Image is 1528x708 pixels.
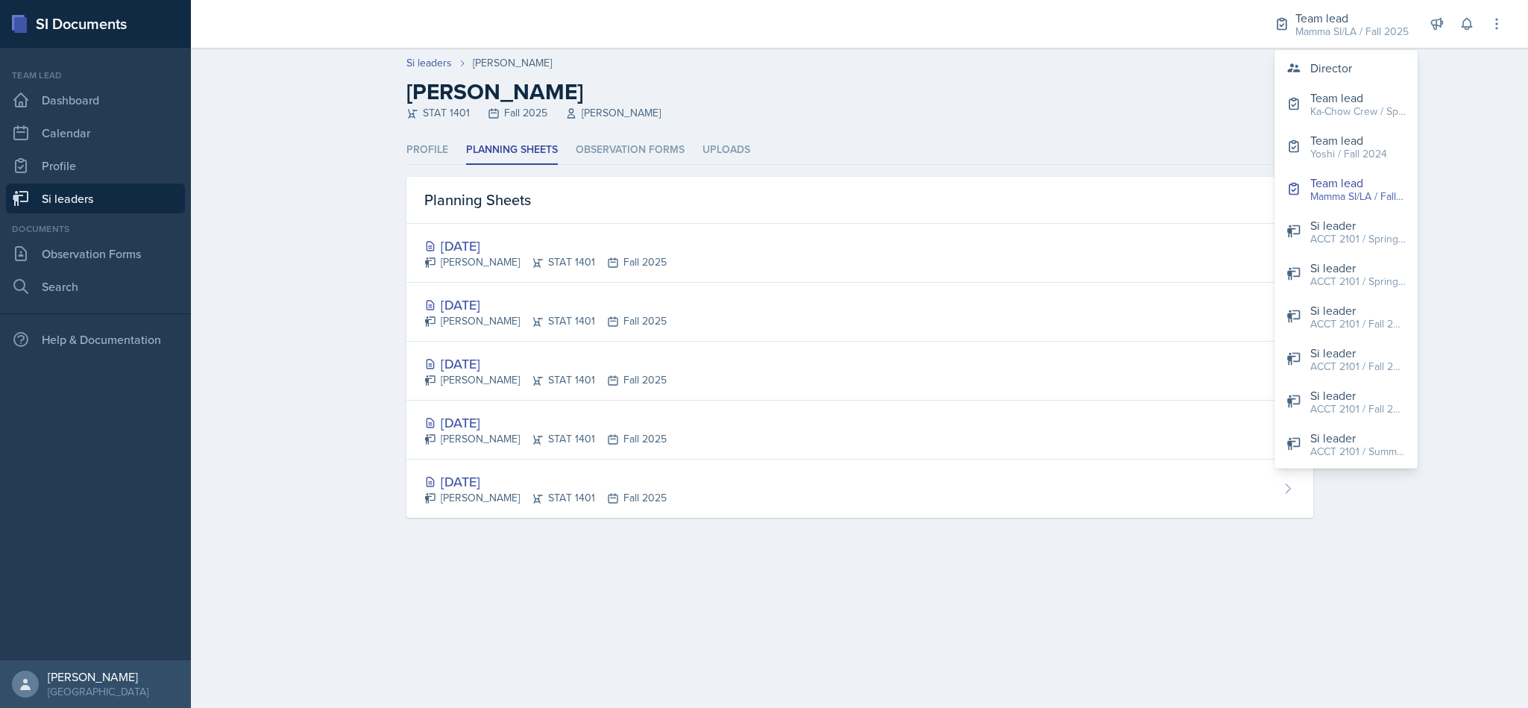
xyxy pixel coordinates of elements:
[406,460,1313,518] a: [DATE] [PERSON_NAME]STAT 1401Fall 2025
[1274,53,1418,83] button: Director
[1310,316,1406,332] div: ACCT 2101 / Fall 2024
[1310,274,1406,289] div: ACCT 2101 / Spring 2025
[1274,253,1418,295] button: Si leader ACCT 2101 / Spring 2025
[406,401,1313,460] a: [DATE] [PERSON_NAME]STAT 1401Fall 2025
[424,354,667,374] div: [DATE]
[424,254,667,270] div: [PERSON_NAME] STAT 1401 Fall 2025
[424,431,667,447] div: [PERSON_NAME] STAT 1401 Fall 2025
[1310,59,1352,77] div: Director
[406,177,1313,224] div: Planning Sheets
[406,105,1313,121] div: STAT 1401 Fall 2025 [PERSON_NAME]
[1274,295,1418,338] button: Si leader ACCT 2101 / Fall 2024
[424,413,667,433] div: [DATE]
[406,224,1313,283] a: [DATE] [PERSON_NAME]STAT 1401Fall 2025
[1310,189,1406,204] div: Mamma SI/LA / Fall 2025
[1310,174,1406,192] div: Team lead
[424,313,667,329] div: [PERSON_NAME] STAT 1401 Fall 2025
[466,136,558,165] li: Planning Sheets
[424,472,667,492] div: [DATE]
[6,69,185,82] div: Team lead
[1310,359,1406,375] div: ACCT 2101 / Fall 2023
[406,283,1313,342] a: [DATE] [PERSON_NAME]STAT 1401Fall 2025
[473,55,552,71] div: [PERSON_NAME]
[1295,9,1409,27] div: Team lead
[424,295,667,315] div: [DATE]
[1274,83,1418,125] button: Team lead Ka-Chow Crew / Spring 2025
[1310,146,1387,162] div: Yoshi / Fall 2024
[6,325,185,354] div: Help & Documentation
[48,669,148,684] div: [PERSON_NAME]
[1274,125,1418,168] button: Team lead Yoshi / Fall 2024
[1310,301,1406,319] div: Si leader
[6,222,185,236] div: Documents
[1274,423,1418,466] button: Si leader ACCT 2101 / Summer 2024
[1310,89,1406,107] div: Team lead
[1310,386,1406,404] div: Si leader
[406,342,1313,401] a: [DATE] [PERSON_NAME]STAT 1401Fall 2025
[702,136,750,165] li: Uploads
[576,136,685,165] li: Observation Forms
[6,184,185,213] a: Si leaders
[1310,259,1406,277] div: Si leader
[6,272,185,301] a: Search
[6,239,185,269] a: Observation Forms
[1310,131,1387,149] div: Team lead
[6,118,185,148] a: Calendar
[6,151,185,181] a: Profile
[424,372,667,388] div: [PERSON_NAME] STAT 1401 Fall 2025
[424,236,667,256] div: [DATE]
[1274,338,1418,380] button: Si leader ACCT 2101 / Fall 2023
[424,490,667,506] div: [PERSON_NAME] STAT 1401 Fall 2025
[1310,344,1406,362] div: Si leader
[48,684,148,699] div: [GEOGRAPHIC_DATA]
[1310,444,1406,460] div: ACCT 2101 / Summer 2024
[406,136,448,165] li: Profile
[1310,429,1406,447] div: Si leader
[1310,231,1406,247] div: ACCT 2101 / Spring 2024
[1274,210,1418,253] button: Si leader ACCT 2101 / Spring 2024
[1274,168,1418,210] button: Team lead Mamma SI/LA / Fall 2025
[1310,104,1406,119] div: Ka-Chow Crew / Spring 2025
[6,85,185,115] a: Dashboard
[1274,380,1418,423] button: Si leader ACCT 2101 / Fall 2025
[1310,401,1406,417] div: ACCT 2101 / Fall 2025
[1310,216,1406,234] div: Si leader
[1295,24,1409,40] div: Mamma SI/LA / Fall 2025
[406,55,452,71] a: Si leaders
[406,78,1313,105] h2: [PERSON_NAME]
